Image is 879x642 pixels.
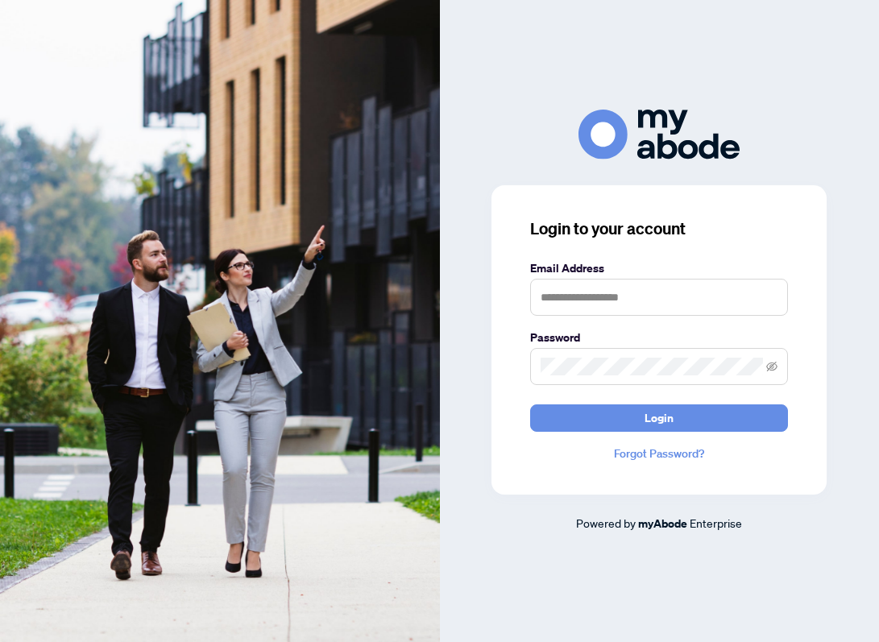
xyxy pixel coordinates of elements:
span: Powered by [576,516,636,530]
h3: Login to your account [530,217,788,240]
span: eye-invisible [766,361,777,372]
span: Login [645,405,674,431]
a: Forgot Password? [530,445,788,462]
img: ma-logo [578,110,740,159]
a: myAbode [638,515,687,532]
span: Enterprise [690,516,742,530]
label: Password [530,329,788,346]
button: Login [530,404,788,432]
label: Email Address [530,259,788,277]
